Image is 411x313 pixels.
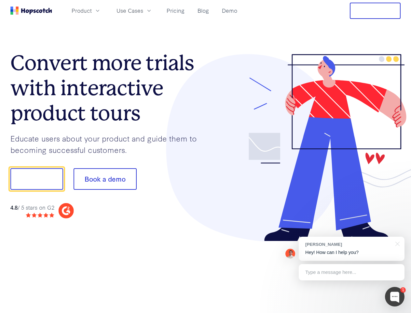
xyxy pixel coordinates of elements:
div: 1 [400,287,406,293]
button: Product [68,5,105,16]
button: Use Cases [113,5,156,16]
span: Product [72,7,92,15]
div: Type a message here... [299,264,404,280]
div: [PERSON_NAME] [305,241,391,247]
strong: 4.8 [10,203,18,211]
a: Pricing [164,5,187,16]
button: Free Trial [350,3,401,19]
button: Book a demo [74,168,137,190]
button: Show me! [10,168,63,190]
img: Mark Spera [285,249,295,259]
a: Blog [195,5,212,16]
p: Hey! How can I help you? [305,249,398,256]
p: Educate users about your product and guide them to becoming successful customers. [10,133,206,155]
span: Use Cases [116,7,143,15]
div: / 5 stars on G2 [10,203,54,212]
a: Home [10,7,52,15]
h1: Convert more trials with interactive product tours [10,51,206,126]
a: Demo [219,5,240,16]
